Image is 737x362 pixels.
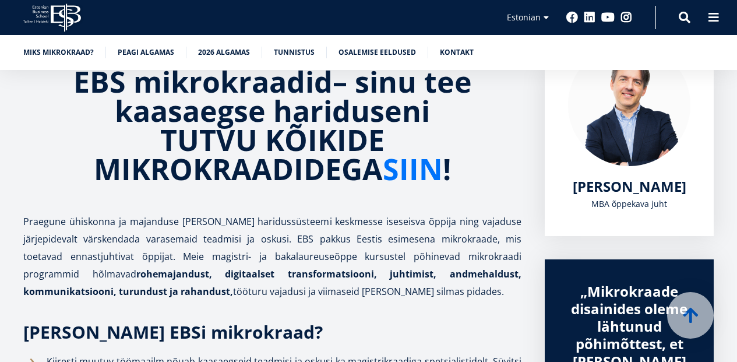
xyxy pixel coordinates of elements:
[568,44,690,166] img: Marko Rillo
[573,178,686,195] a: [PERSON_NAME]
[23,285,233,298] strong: kommunikatsiooni, turundust ja rahandust,
[383,154,443,184] a: SIIN
[136,268,521,280] strong: rohemajandust, digitaalset transformatsiooni, juhtimist, andmehaldust,
[23,213,521,300] p: Praegune ühiskonna ja majanduse [PERSON_NAME] haridussüsteemi keskmesse iseseisva õppija ning vaj...
[601,12,615,23] a: Youtube
[274,47,315,58] a: Tunnistus
[568,195,690,213] div: MBA õppekava juht
[440,47,474,58] a: Kontakt
[94,62,472,189] strong: sinu tee kaasaegse hariduseni TUTVU KÕIKIDE MIKROKRAADIDEGA !
[198,47,250,58] a: 2026 algamas
[573,177,686,196] span: [PERSON_NAME]
[566,12,578,23] a: Facebook
[333,62,347,101] strong: –
[23,320,323,344] strong: [PERSON_NAME] EBSi mikrokraad?
[338,47,416,58] a: Osalemise eeldused
[23,47,94,58] a: Miks mikrokraad?
[118,47,174,58] a: Peagi algamas
[620,12,632,23] a: Instagram
[73,62,333,101] strong: EBS mikrokraadid
[584,12,595,23] a: Linkedin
